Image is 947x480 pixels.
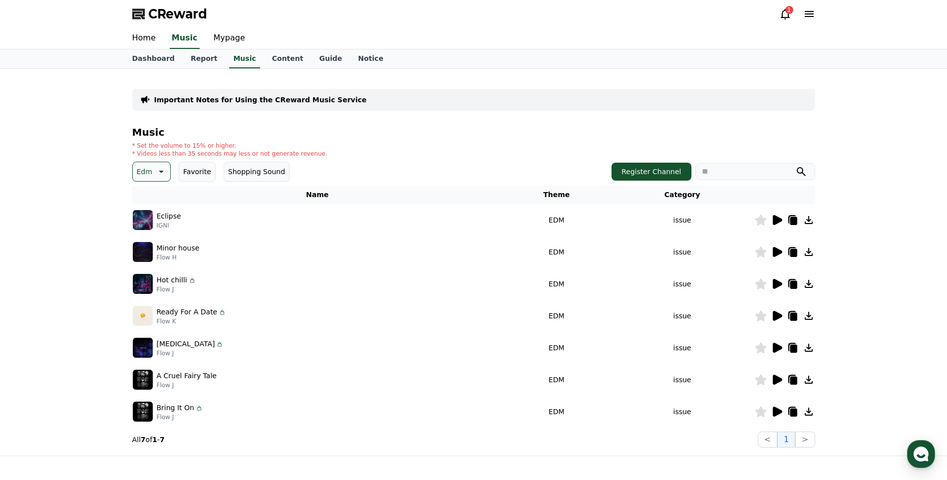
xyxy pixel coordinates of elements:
[157,253,200,261] p: Flow H
[157,275,187,285] p: Hot chilli
[503,364,611,396] td: EDM
[611,186,754,204] th: Category
[611,396,754,428] td: issue
[157,349,224,357] p: Flow J
[157,307,218,317] p: Ready For A Date
[154,95,367,105] a: Important Notes for Using the CReward Music Service
[157,381,217,389] p: Flow J
[133,274,153,294] img: music
[206,28,253,49] a: Mypage
[133,402,153,422] img: music
[229,49,260,68] a: Music
[611,364,754,396] td: issue
[148,6,207,22] span: CReward
[795,432,815,448] button: >
[183,49,226,68] a: Report
[785,6,793,14] div: 1
[611,204,754,236] td: issue
[132,186,503,204] th: Name
[137,165,152,179] p: Edm
[132,127,815,138] h4: Music
[157,243,200,253] p: Minor house
[157,403,194,413] p: Bring It On
[503,300,611,332] td: EDM
[503,236,611,268] td: EDM
[503,268,611,300] td: EDM
[503,204,611,236] td: EDM
[133,306,153,326] img: music
[350,49,391,68] a: Notice
[503,396,611,428] td: EDM
[611,300,754,332] td: issue
[612,163,691,181] button: Register Channel
[157,317,227,325] p: Flow K
[124,49,183,68] a: Dashboard
[779,8,791,20] a: 1
[224,162,290,182] button: Shopping Sound
[170,28,200,49] a: Music
[132,142,327,150] p: * Set the volume to 15% or higher.
[311,49,350,68] a: Guide
[179,162,216,182] button: Favorite
[124,28,164,49] a: Home
[611,236,754,268] td: issue
[157,285,196,293] p: Flow J
[141,436,146,444] strong: 7
[132,6,207,22] a: CReward
[611,332,754,364] td: issue
[264,49,312,68] a: Content
[777,432,795,448] button: 1
[758,432,777,448] button: <
[132,435,165,445] p: All of -
[503,186,611,204] th: Theme
[133,242,153,262] img: music
[160,436,165,444] strong: 7
[157,222,181,230] p: IGNI
[132,162,171,182] button: Edm
[132,150,327,158] p: * Videos less than 35 seconds may less or not generate revenue.
[133,338,153,358] img: music
[157,413,203,421] p: Flow J
[611,268,754,300] td: issue
[503,332,611,364] td: EDM
[157,211,181,222] p: Eclipse
[157,339,215,349] p: [MEDICAL_DATA]
[152,436,157,444] strong: 1
[157,371,217,381] p: A Cruel Fairy Tale
[133,370,153,390] img: music
[133,210,153,230] img: music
